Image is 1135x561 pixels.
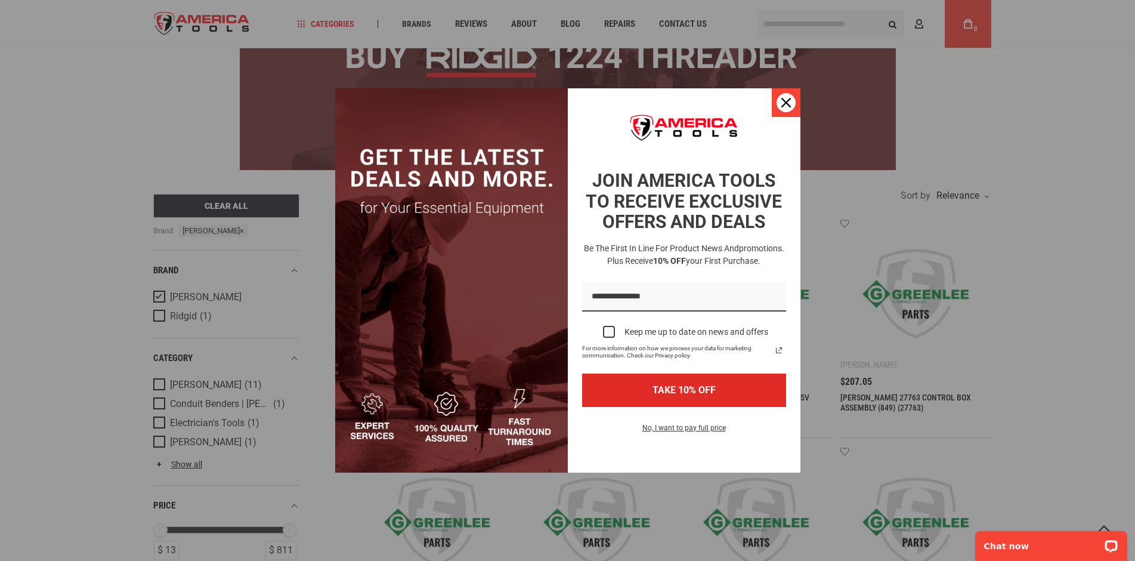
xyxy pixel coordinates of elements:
button: Close [772,88,800,117]
strong: JOIN AMERICA TOOLS TO RECEIVE EXCLUSIVE OFFERS AND DEALS [586,170,782,232]
h3: Be the first in line for product news and [580,242,788,267]
strong: 10% OFF [653,256,686,266]
svg: close icon [781,98,791,107]
button: TAKE 10% OFF [582,374,786,406]
svg: link icon [772,343,786,357]
input: Email field [582,282,786,312]
div: Keep me up to date on news and offers [624,327,768,337]
span: promotions. Plus receive your first purchase. [607,243,784,266]
span: For more information on how we process your data for marketing communication. Check our Privacy p... [582,345,772,359]
button: No, I want to pay full price [633,421,735,442]
a: Read our Privacy Policy [772,343,786,357]
iframe: LiveChat chat widget [967,523,1135,561]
